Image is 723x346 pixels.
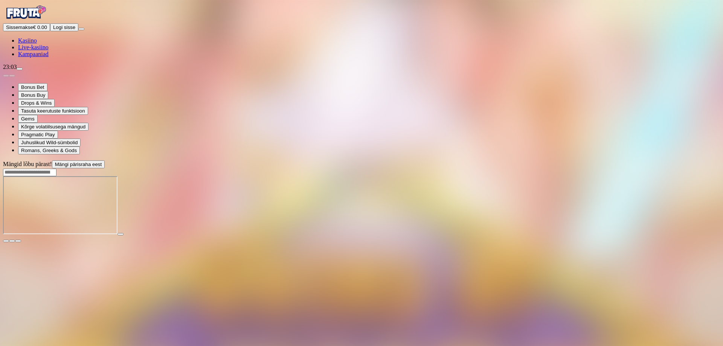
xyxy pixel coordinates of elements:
[3,240,9,242] button: close icon
[21,148,77,153] span: Romans, Greeks & Gods
[9,240,15,242] button: chevron-down icon
[21,108,85,114] span: Tasuta keerutuste funktsioon
[18,44,49,50] a: Live-kasiino
[3,160,720,168] div: Mängid lõbu pärast!
[18,37,37,44] a: Kasiino
[18,131,58,139] button: Pragmatic Play
[18,115,38,123] button: Gems
[3,3,48,22] img: Fruta
[78,28,84,30] button: menu
[3,3,720,58] nav: Primary
[18,139,81,146] button: Juhuslikud Wild-sümbolid
[52,160,105,168] button: Mängi pärisraha eest
[18,51,49,57] a: Kampaaniad
[21,132,55,137] span: Pragmatic Play
[21,124,85,130] span: Kõrge volatiilsusega mängud
[117,233,124,235] button: play icon
[50,23,78,31] button: Logi sisse
[21,140,78,145] span: Juhuslikud Wild-sümbolid
[18,107,88,115] button: Tasuta keerutuste funktsioon
[21,100,52,106] span: Drops & Wins
[6,24,33,30] span: Sissemakse
[3,64,17,70] span: 23:03
[21,116,35,122] span: Gems
[3,17,48,23] a: Fruta
[17,68,23,70] button: live-chat
[18,91,48,99] button: Bonus Buy
[18,99,55,107] button: Drops & Wins
[3,169,56,176] input: Search
[3,37,720,58] nav: Main menu
[15,240,21,242] button: fullscreen icon
[18,83,47,91] button: Bonus Bet
[3,176,117,234] iframe: Gates of Olympus
[9,75,15,77] button: next slide
[18,146,80,154] button: Romans, Greeks & Gods
[18,123,88,131] button: Kõrge volatiilsusega mängud
[3,23,50,31] button: Sissemakseplus icon€ 0.00
[53,24,75,30] span: Logi sisse
[21,84,44,90] span: Bonus Bet
[55,162,102,167] span: Mängi pärisraha eest
[3,75,9,77] button: prev slide
[21,92,45,98] span: Bonus Buy
[33,24,47,30] span: € 0.00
